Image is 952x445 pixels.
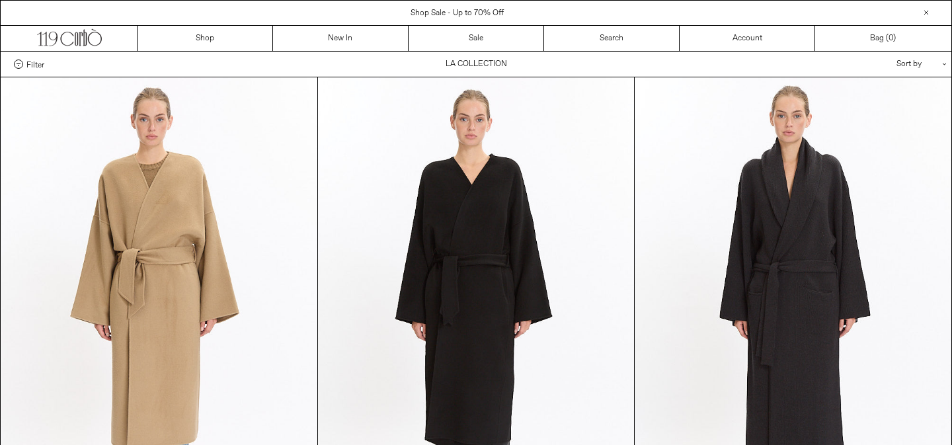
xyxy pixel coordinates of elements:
[411,8,504,19] a: Shop Sale - Up to 70% Off
[409,26,544,51] a: Sale
[26,60,44,69] span: Filter
[889,32,896,44] span: )
[680,26,815,51] a: Account
[544,26,680,51] a: Search
[138,26,273,51] a: Shop
[815,26,951,51] a: Bag ()
[889,33,893,44] span: 0
[273,26,409,51] a: New In
[819,52,938,77] div: Sort by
